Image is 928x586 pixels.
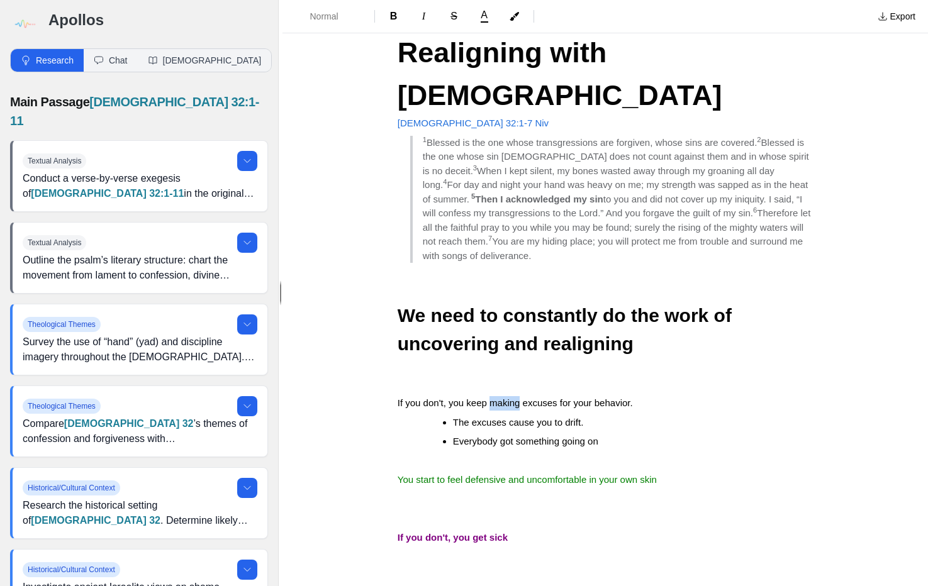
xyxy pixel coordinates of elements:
[481,10,488,20] span: A
[440,6,468,26] button: Format Strikethrough
[471,192,475,200] strong: 5
[398,36,722,111] span: Realigning with [DEMOGRAPHIC_DATA]
[31,188,184,199] a: [DEMOGRAPHIC_DATA] 32:1-11
[23,562,120,577] span: Historical/Cultural Context
[10,95,259,128] a: [DEMOGRAPHIC_DATA] 32:1-11
[423,236,806,261] span: You are my hiding place; you will protect me from trouble and surround me with songs of deliverance.
[31,515,160,526] a: [DEMOGRAPHIC_DATA] 32
[23,334,257,365] p: Survey the use of “hand” (yad) and discipline imagery throughout the [DEMOGRAPHIC_DATA]. Include ...
[390,11,398,21] span: B
[423,137,812,176] span: Blessed is the one whose sin [DEMOGRAPHIC_DATA] does not count against them and in whose spirit i...
[453,417,584,428] span: The excuses cause you to drift.
[23,253,257,283] p: Outline the psalm’s literary structure: chart the movement from lament to confession, divine resp...
[23,416,257,446] p: Compare ’s themes of confession and forgiveness with [DEMOGRAPHIC_DATA] passages (e.g., , ). Note...
[23,153,86,169] span: Textual Analysis
[10,10,38,38] img: logo
[288,5,369,28] button: Formatting Options
[473,164,477,172] span: 3
[870,6,923,26] button: Export
[23,171,257,201] p: Conduct a verse-by-verse exegesis of in the original Hebrew. Note key words for “blessed,” “forgo...
[398,118,549,128] a: [DEMOGRAPHIC_DATA] 32:1-7 Niv
[471,8,498,25] button: A
[423,194,805,219] span: to you and did not cover up my iniquity. I said, “I will confess my transgressions to the Lord.” ...
[23,235,86,250] span: Textual Analysis
[410,6,438,26] button: Format Italics
[23,480,120,495] span: Historical/Cultural Context
[488,235,492,242] span: 7
[398,532,508,543] strong: If you don't, you get sick
[23,498,257,528] p: Research the historical setting of . Determine likely date, authorship ([PERSON_NAME]?), and soci...
[423,165,777,191] span: When I kept silent, my bones wasted away through my groaning all day long.
[423,207,813,246] span: Therefore let all the faithful pray to you while you may be found; surely the rising of the might...
[475,194,603,204] strong: Then I acknowledged my sin
[753,206,757,214] span: 6
[48,10,268,30] h3: Apollos
[865,523,913,571] iframe: Drift Widget Chat Controller
[443,178,447,185] span: 4
[398,397,633,408] span: If you don't, you keep making excuses for your behavior.
[138,49,272,72] button: [DEMOGRAPHIC_DATA]
[450,11,457,21] span: S
[23,399,101,414] span: Theological Themes
[398,474,657,485] span: You start to feel defensive and uncomfortable in your own skin
[380,6,408,26] button: Format Bold
[10,92,268,130] p: Main Passage
[23,317,101,332] span: Theological Themes
[757,136,761,143] span: 2
[398,305,737,354] span: We need to constantly do the work of uncovering and realigning
[423,136,427,143] span: 1
[84,49,138,72] button: Chat
[453,436,598,446] span: Everybody got something going on
[11,49,84,72] button: Research
[422,11,425,21] span: I
[310,10,354,23] span: Normal
[423,179,811,204] span: For day and night your hand was heavy on me; my strength was sapped as in the heat of summer.
[64,418,194,429] a: [DEMOGRAPHIC_DATA] 32
[427,137,757,148] span: Blessed is the one whose transgressions are forgiven, whose sins are covered.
